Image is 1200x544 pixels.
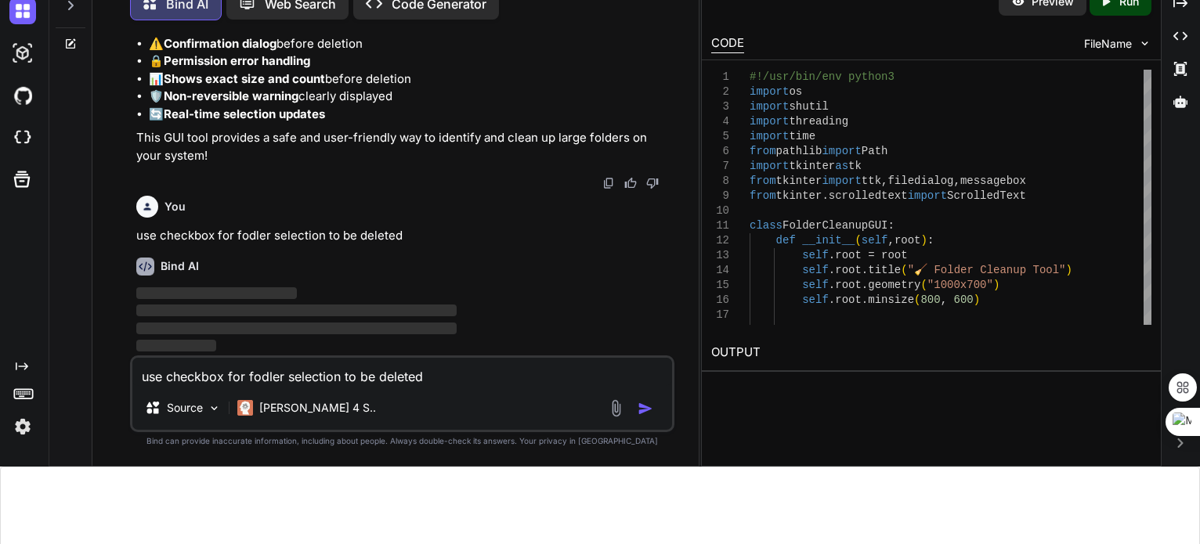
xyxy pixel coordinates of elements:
img: like [624,177,637,189]
span: ( [855,234,861,247]
span: ( [901,264,907,276]
li: 🔒 [149,52,671,70]
span: as [835,160,848,172]
span: import [750,160,789,172]
div: 1 [711,70,729,85]
span: "1000x700" [927,279,993,291]
strong: Shows exact size and count [164,71,325,86]
span: .root.geometry [829,279,921,291]
img: chevron down [1138,37,1151,50]
strong: Confirmation dialog [164,36,277,51]
span: ttk [862,175,881,187]
span: 800 [920,294,940,306]
span: self [862,234,888,247]
span: import [750,85,789,98]
div: 11 [711,218,729,233]
span: .root = root [829,249,908,261]
img: cloudideIcon [9,124,36,151]
span: self [802,279,829,291]
span: import [822,145,861,157]
img: darkAi-studio [9,40,36,67]
li: 🔄 [149,106,671,124]
span: messagebox [960,175,1026,187]
span: shutil [789,100,828,113]
span: FileName [1084,36,1132,52]
span: import [907,189,946,202]
span: self [802,264,829,276]
span: , [940,294,946,306]
span: FolderCleanupGUI [783,219,887,232]
div: 15 [711,278,729,293]
div: 3 [711,99,729,114]
span: ( [920,279,927,291]
div: 18 [711,322,729,337]
span: ‌ [136,340,216,351]
span: self [802,294,829,306]
span: ScrolledText [947,189,1026,202]
p: This GUI tool provides a safe and user-friendly way to identify and clean up large folders on you... [136,129,671,164]
span: class [750,219,783,232]
span: tk [848,160,862,172]
img: icon [638,401,653,416]
span: from [750,175,776,187]
span: root [895,234,921,247]
span: __init__ [802,234,855,247]
span: self [802,249,829,261]
li: 📊 before deletion [149,70,671,88]
img: dislike [646,177,659,189]
h6: Bind AI [161,258,199,274]
div: 8 [711,174,729,189]
li: 🛡️ clearly displayed [149,88,671,106]
span: tkinter.scrolledtext [775,189,907,202]
span: ‌ [136,304,457,316]
span: ) [920,234,927,247]
span: tkinter [775,175,822,187]
div: 9 [711,189,729,204]
strong: Real-time selection updates [164,106,325,121]
p: [PERSON_NAME] 4 S.. [259,400,376,416]
span: tkinter [789,160,835,172]
span: import [750,115,789,128]
span: threading [789,115,848,128]
span: : [887,219,894,232]
div: 12 [711,233,729,248]
span: : [927,234,934,247]
div: 4 [711,114,729,129]
span: ) [993,279,999,291]
span: import [750,100,789,113]
img: settings [9,413,36,440]
span: .root.title [829,264,901,276]
strong: Permission error handling [164,53,310,68]
img: githubDark [9,82,36,109]
span: from [750,189,776,202]
span: # Data storage [802,323,895,336]
span: pathlib [775,145,822,157]
span: import [822,175,861,187]
img: copy [602,177,615,189]
img: Pick Models [208,402,221,415]
div: 17 [711,308,729,322]
span: ) [1065,264,1072,276]
div: 13 [711,248,729,263]
span: 600 [953,294,973,306]
span: def [775,234,795,247]
p: Bind can provide inaccurate information, including about people. Always double-check its answers.... [130,435,674,447]
span: , [953,175,960,187]
span: ‌ [136,287,297,299]
span: #!/usr/bin/env python3 [750,70,895,83]
span: Path [862,145,888,157]
span: import [750,130,789,142]
div: 7 [711,159,729,174]
span: ‌ [136,322,457,334]
img: Claude 4 Sonnet [237,400,253,416]
div: 14 [711,263,729,278]
span: "🧹 Folder Cleanup Tool" [907,264,1065,276]
div: 5 [711,129,729,144]
span: , [881,175,887,187]
p: use checkbox for fodler selection to be deleted [136,227,671,245]
p: Source [167,400,203,416]
span: from [750,145,776,157]
span: ( [914,294,920,306]
img: attachment [607,399,625,417]
span: os [789,85,802,98]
